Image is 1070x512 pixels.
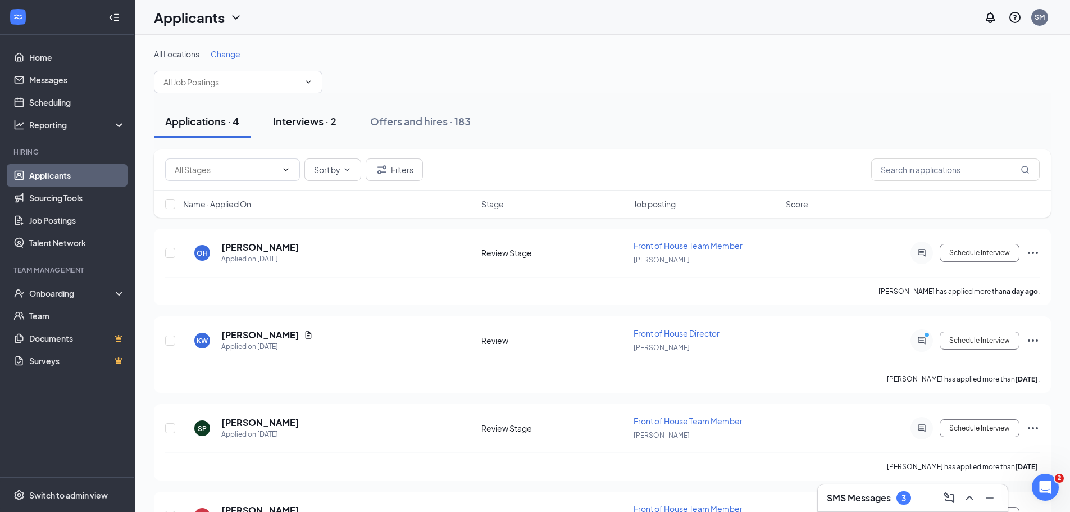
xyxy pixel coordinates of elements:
[634,431,690,439] span: [PERSON_NAME]
[634,241,743,251] span: Front of House Team Member
[915,336,928,345] svg: ActiveChat
[1007,287,1038,296] b: a day ago
[370,114,471,128] div: Offers and hires · 183
[940,332,1019,350] button: Schedule Interview
[304,330,313,339] svg: Document
[211,49,240,59] span: Change
[29,232,125,254] a: Talent Network
[1055,474,1064,483] span: 2
[634,256,690,264] span: [PERSON_NAME]
[1015,375,1038,383] b: [DATE]
[901,493,906,503] div: 3
[221,329,299,341] h5: [PERSON_NAME]
[108,12,120,23] svg: Collapse
[221,416,299,429] h5: [PERSON_NAME]
[229,11,243,24] svg: ChevronDown
[304,78,313,87] svg: ChevronDown
[163,76,299,88] input: All Job Postings
[981,489,999,507] button: Minimize
[175,164,277,176] input: All Stages
[887,374,1040,384] p: [PERSON_NAME] has applied more than .
[871,158,1040,181] input: Search in applications
[1026,422,1040,435] svg: Ellipses
[29,305,125,327] a: Team
[221,429,299,440] div: Applied on [DATE]
[634,328,720,338] span: Front of House Director
[183,198,251,210] span: Name · Applied On
[366,158,423,181] button: Filter Filters
[375,163,389,176] svg: Filter
[165,114,239,128] div: Applications · 4
[481,247,627,259] div: Review Stage
[786,198,808,210] span: Score
[12,11,24,22] svg: WorkstreamLogo
[343,165,352,174] svg: ChevronDown
[29,164,125,187] a: Applicants
[922,332,935,341] svg: PrimaryDot
[1015,463,1038,471] b: [DATE]
[314,166,340,174] span: Sort by
[1021,165,1030,174] svg: MagnifyingGlass
[29,187,125,209] a: Sourcing Tools
[29,490,108,501] div: Switch to admin view
[878,287,1040,296] p: [PERSON_NAME] has applied more than .
[29,209,125,232] a: Job Postings
[13,288,25,299] svg: UserCheck
[29,91,125,114] a: Scheduling
[963,491,976,505] svg: ChevronUp
[960,489,978,507] button: ChevronUp
[198,424,207,433] div: SP
[1035,12,1045,22] div: SM
[29,69,125,91] a: Messages
[915,424,928,433] svg: ActiveChat
[481,335,627,346] div: Review
[942,491,956,505] svg: ComposeMessage
[29,288,116,299] div: Onboarding
[29,119,126,130] div: Reporting
[13,147,123,157] div: Hiring
[13,490,25,501] svg: Settings
[29,46,125,69] a: Home
[281,165,290,174] svg: ChevronDown
[273,114,336,128] div: Interviews · 2
[29,327,125,350] a: DocumentsCrown
[221,341,313,352] div: Applied on [DATE]
[154,49,199,59] span: All Locations
[197,248,208,258] div: OH
[1032,474,1059,501] iframe: Intercom live chat
[221,241,299,253] h5: [PERSON_NAME]
[304,158,361,181] button: Sort byChevronDown
[634,343,690,352] span: [PERSON_NAME]
[29,350,125,372] a: SurveysCrown
[154,8,225,27] h1: Applicants
[197,336,208,346] div: KW
[940,419,1019,437] button: Schedule Interview
[827,492,891,504] h3: SMS Messages
[481,198,504,210] span: Stage
[887,462,1040,472] p: [PERSON_NAME] has applied more than .
[983,491,996,505] svg: Minimize
[1026,246,1040,260] svg: Ellipses
[915,248,928,257] svg: ActiveChat
[1008,11,1022,24] svg: QuestionInfo
[13,119,25,130] svg: Analysis
[221,253,299,265] div: Applied on [DATE]
[984,11,997,24] svg: Notifications
[634,198,676,210] span: Job posting
[940,489,958,507] button: ComposeMessage
[1026,334,1040,347] svg: Ellipses
[940,244,1019,262] button: Schedule Interview
[634,416,743,426] span: Front of House Team Member
[481,423,627,434] div: Review Stage
[13,265,123,275] div: Team Management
